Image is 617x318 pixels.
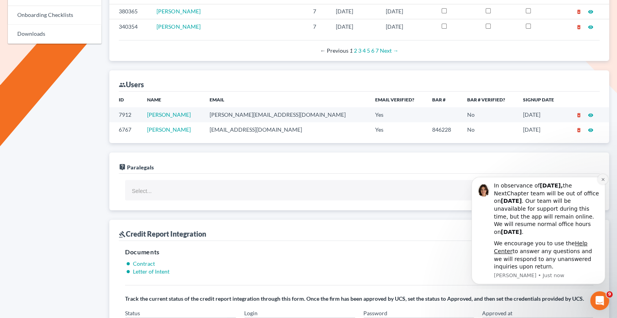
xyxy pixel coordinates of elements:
label: Status [125,309,140,317]
i: visibility [588,24,593,30]
label: Approved at [482,309,512,317]
div: Pagination [125,47,593,55]
td: Yes [368,107,426,122]
i: visibility [588,127,593,133]
th: Email Verified? [368,92,426,107]
td: [DATE] [330,19,379,34]
td: 340354 [109,19,150,34]
a: visibility [588,111,593,118]
i: delete_forever [576,9,582,15]
th: Email [203,92,368,107]
a: visibility [588,23,593,30]
td: 7 [307,19,330,34]
i: gavel [119,231,126,238]
td: [PERSON_NAME][EMAIL_ADDRESS][DOMAIN_NAME] [203,107,368,122]
a: Letter of Intent [133,268,169,275]
span: 9 [606,291,613,298]
a: Page 7 [376,47,379,54]
td: 380365 [109,4,150,19]
td: [EMAIL_ADDRESS][DOMAIN_NAME] [203,122,368,137]
i: group [119,81,126,88]
a: Page 2 [354,47,357,54]
i: delete_forever [576,24,582,30]
label: Login [244,309,258,317]
a: Next page [380,47,398,54]
span: Paralegals [127,164,154,171]
i: visibility [588,9,593,15]
td: 7912 [109,107,141,122]
a: Contract [133,260,155,267]
th: ID [109,92,141,107]
td: No [461,107,517,122]
a: Page 5 [367,47,370,54]
p: Track the current status of the credit report integration through this form. Once the firm has be... [125,295,593,303]
td: [DATE] [517,107,565,122]
td: [DATE] [379,4,435,19]
i: live_help [119,164,126,171]
a: [PERSON_NAME] [147,111,191,118]
span: Previous page [320,47,348,54]
a: [PERSON_NAME] [147,126,191,133]
a: delete_forever [576,126,582,133]
a: Page 4 [363,47,366,54]
td: No [461,122,517,137]
a: delete_forever [576,111,582,118]
i: visibility [588,112,593,118]
label: Password [363,309,387,317]
td: [DATE] [517,122,565,137]
a: visibility [588,8,593,15]
a: [PERSON_NAME] [157,23,200,30]
a: [PERSON_NAME] [157,8,200,15]
i: delete_forever [576,112,582,118]
em: Page 1 [350,47,353,54]
div: Credit Report Integration [119,229,206,239]
th: Bar # Verified? [461,92,517,107]
a: visibility [588,126,593,133]
th: Bar # [426,92,461,107]
td: 7 [307,4,330,19]
td: Yes [368,122,426,137]
a: Onboarding Checklists [8,6,101,25]
a: Downloads [8,25,101,44]
i: delete_forever [576,127,582,133]
a: Page 3 [358,47,361,54]
td: [DATE] [379,19,435,34]
iframe: Intercom live chat [590,291,609,310]
a: Page 6 [371,47,374,54]
div: Users [119,80,144,89]
td: [DATE] [330,4,379,19]
a: delete_forever [576,8,582,15]
a: delete_forever [576,23,582,30]
th: Name [141,92,203,107]
td: 6767 [109,122,141,137]
td: 846228 [426,122,461,137]
th: Signup Date [517,92,565,107]
iframe: Intercom notifications message [460,170,617,289]
h5: Documents [125,247,593,257]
